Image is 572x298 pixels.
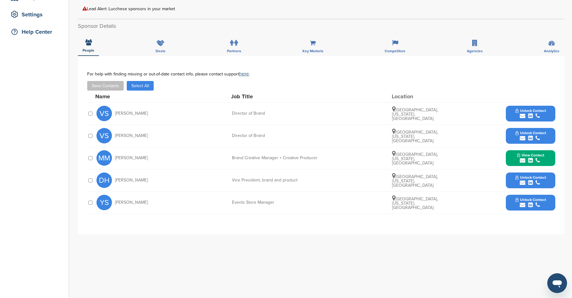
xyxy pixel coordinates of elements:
span: Unlock Contact [515,175,546,180]
span: [PERSON_NAME] [115,111,148,116]
button: Unlock Contact [508,126,553,145]
div: For help with finding missing or out-of-date contact info, please contact support . [87,71,555,76]
div: Director of Brand [232,111,325,116]
div: Lead Alert: Lucchese sponsors in your market [83,6,560,11]
span: Agencies [467,49,483,53]
div: Help Center [9,26,62,37]
span: Unlock Contact [515,109,546,113]
div: Director of Brand [232,134,325,138]
button: Unlock Contact [508,193,553,212]
span: Unlock Contact [515,131,546,135]
span: [GEOGRAPHIC_DATA], [US_STATE], [GEOGRAPHIC_DATA] [392,152,438,166]
span: [GEOGRAPHIC_DATA], [US_STATE], [GEOGRAPHIC_DATA] [392,130,438,143]
span: Competitors [385,49,405,53]
span: [PERSON_NAME] [115,156,148,160]
div: Job Title [231,94,324,99]
span: [GEOGRAPHIC_DATA], [US_STATE], [GEOGRAPHIC_DATA] [392,196,438,210]
a: Settings [6,7,62,22]
span: [GEOGRAPHIC_DATA], [US_STATE], [GEOGRAPHIC_DATA] [392,107,438,121]
span: Deals [156,49,165,53]
span: MM [96,150,112,166]
span: [GEOGRAPHIC_DATA], [US_STATE], [GEOGRAPHIC_DATA] [392,174,438,188]
div: Vice President, brand and product [232,178,325,182]
span: Partners [227,49,241,53]
div: Brand Creative Manager + Creative Producer [232,156,325,160]
span: [PERSON_NAME] [115,200,148,205]
span: DH [96,172,112,188]
span: Analytics [544,49,559,53]
button: Unlock Contact [508,171,553,189]
span: People [83,49,94,52]
div: Location [392,94,438,99]
h2: Sponsor Details [78,22,565,30]
a: Help Center [6,25,62,39]
span: YS [96,195,112,210]
span: View Contact [517,153,544,157]
span: [PERSON_NAME] [115,134,148,138]
span: Unlock Contact [515,198,546,202]
button: Unlock Contact [508,104,553,123]
button: View Contact [510,149,552,167]
span: VS [96,106,112,121]
span: VS [96,128,112,143]
div: Settings [9,9,62,20]
a: here [239,71,249,77]
iframe: Button to launch messaging window [547,273,567,293]
span: [PERSON_NAME] [115,178,148,182]
span: Key Markets [302,49,323,53]
div: Name [95,94,163,99]
div: Events Store Manager [232,200,325,205]
button: Select All [127,81,154,91]
button: Save Contacts [87,81,124,91]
